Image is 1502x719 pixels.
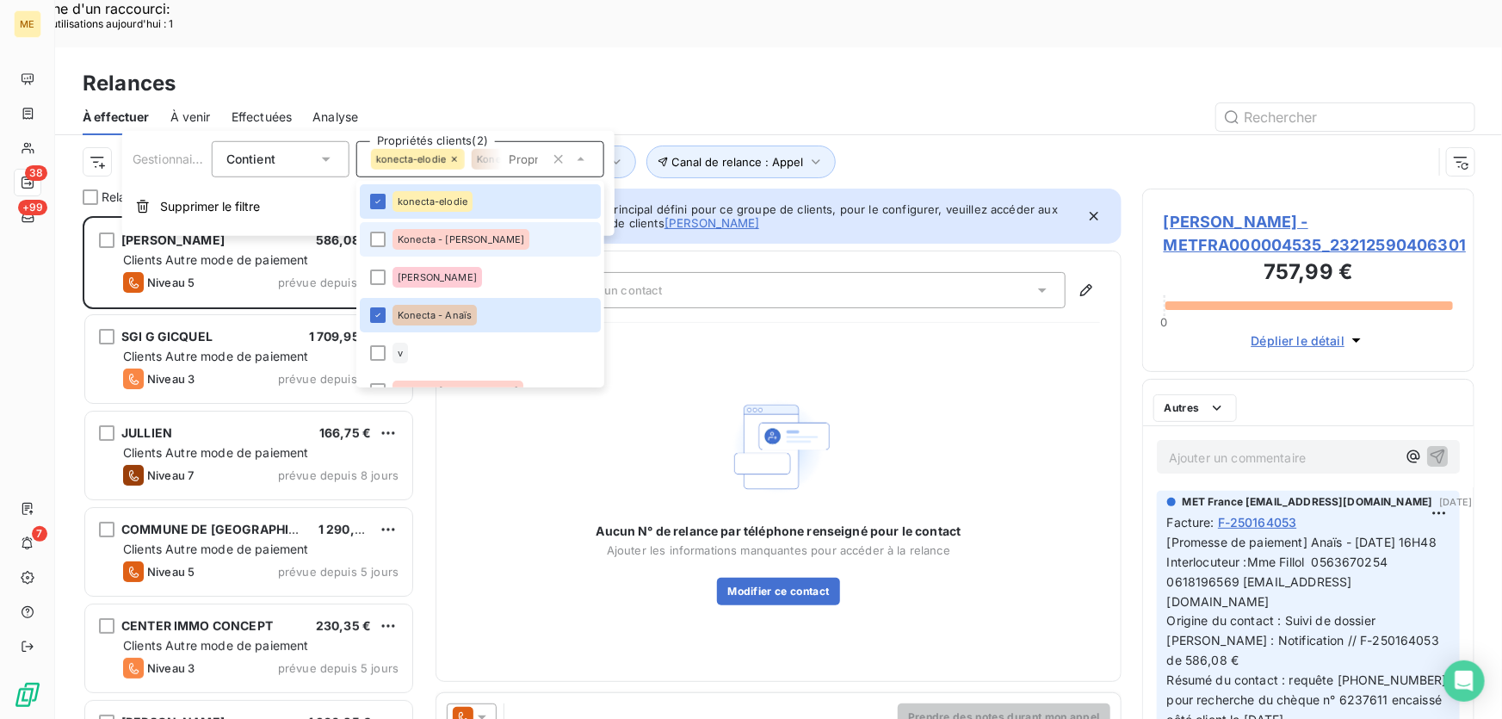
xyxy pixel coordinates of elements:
input: Rechercher [1216,103,1474,131]
span: À venir [170,108,211,126]
span: 230,35 € [316,618,371,633]
span: CENTER IMMO CONCEPT [121,618,273,633]
span: Aucun N° de relance par téléphone renseigné pour le contact [596,523,961,540]
span: MET France [EMAIL_ADDRESS][DOMAIN_NAME] [1183,494,1433,510]
span: Konecta - [PERSON_NAME] [398,234,524,245]
span: Supprimer le filtre [160,198,260,215]
span: Niveau 7 [147,468,194,482]
span: Canal de relance : Appel [672,155,804,169]
span: 7 [32,526,47,542]
span: Clients Autre mode de paiement [123,252,309,267]
span: 0 [1161,315,1168,329]
a: 38 [14,169,40,196]
span: Clients Autre mode de paiement [123,542,309,556]
span: [PERSON_NAME] [121,232,225,247]
span: Clients Autre mode de paiement [123,349,309,363]
span: JULLIEN [121,425,172,440]
span: 38 [25,165,47,181]
span: 586,08 € [316,232,371,247]
span: COMMUNE DE [GEOGRAPHIC_DATA] [121,522,338,536]
span: prévue depuis 8 jours [278,468,399,482]
button: [PERSON_NAME] [664,216,759,230]
span: Analyse [312,108,358,126]
span: [PERSON_NAME] [398,272,477,282]
span: Konecta - Anaïs [477,154,551,164]
span: Clients Autre mode de paiement [123,638,309,653]
button: Modifier ce contact [717,578,839,605]
span: Absence d’un contact principal défini pour ce groupe de clients, pour le configurer, veuillez acc... [485,202,1075,230]
span: konecta-[PERSON_NAME] [398,386,518,396]
span: konecta-elodie [398,196,467,207]
span: Niveau 3 [147,661,195,675]
span: Konecta - Anaïs [398,310,472,320]
div: Open Intercom Messenger [1443,660,1485,702]
button: Autres [1153,394,1237,422]
span: v [398,348,403,358]
h3: Relances [83,68,176,99]
img: Empty state [723,392,833,503]
span: [PERSON_NAME] - METFRA000004535_23212590406301 [1164,210,1453,257]
span: Facture : [1167,513,1215,531]
span: prévue depuis 9 jours [278,276,399,289]
span: Effectuées [232,108,293,126]
button: Canal de relance : Appel [646,146,836,178]
button: Déplier le détail [1246,331,1371,350]
input: Propriétés clients [502,152,545,167]
span: 166,75 € [319,425,371,440]
span: Déplier le détail [1252,332,1345,350]
span: SGI G GICQUEL [121,329,213,344]
span: À effectuer [83,108,150,126]
span: Clients Autre mode de paiement [123,445,309,460]
span: konecta-elodie [376,154,446,164]
a: +99 [14,203,40,231]
span: 1 709,95 € [309,329,372,344]
span: Gestionnaire_Tag [133,152,230,166]
span: Niveau 5 [147,565,195,579]
span: Contient [226,152,275,166]
button: Supprimer le filtre [122,188,615,226]
img: Logo LeanPay [14,681,41,709]
span: Relances [102,189,153,206]
span: prévue depuis 5 jours [278,565,399,579]
span: F-250164053 [1218,513,1297,531]
span: prévue depuis 5 jours [278,661,399,675]
span: 1 290,70 € [318,522,381,536]
h3: 757,99 € [1164,257,1453,291]
span: +99 [18,200,47,215]
span: Niveau 5 [147,276,195,289]
span: Ajouter les informations manquantes pour accéder à la relance [607,543,950,557]
span: prévue depuis 9 jours [278,372,399,386]
span: Niveau 3 [147,372,195,386]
